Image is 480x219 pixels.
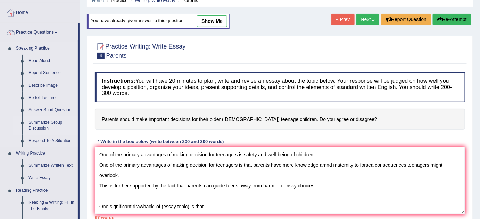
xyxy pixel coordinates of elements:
[25,159,78,172] a: Summarize Written Text
[25,172,78,184] a: Write Essay
[25,135,78,147] a: Respond To A Situation
[433,14,471,25] button: Re-Attempt
[381,14,431,25] button: Report Question
[25,67,78,79] a: Repeat Sentence
[25,92,78,104] a: Re-tell Lecture
[25,79,78,92] a: Describe Image
[97,53,105,59] span: 4
[0,3,80,20] a: Home
[25,55,78,67] a: Read Aloud
[331,14,354,25] a: « Prev
[95,42,185,59] h2: Practice Writing: Write Essay
[13,147,78,160] a: Writing Practice
[25,116,78,135] a: Summarize Group Discussion
[356,14,379,25] a: Next »
[25,196,78,215] a: Reading & Writing: Fill In The Blanks
[197,15,227,27] a: show me
[95,138,226,145] div: * Write in the box below (write between 200 and 300 words)
[102,78,135,84] b: Instructions:
[106,52,127,59] small: Parents
[95,109,465,130] h4: Parents should make important decisions for their older ([DEMOGRAPHIC_DATA]) teenage children. Do...
[87,14,230,29] div: You have already given answer to this question
[13,184,78,197] a: Reading Practice
[0,23,78,40] a: Practice Questions
[25,104,78,116] a: Answer Short Question
[95,72,465,102] h4: You will have 20 minutes to plan, write and revise an essay about the topic below. Your response ...
[13,42,78,55] a: Speaking Practice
